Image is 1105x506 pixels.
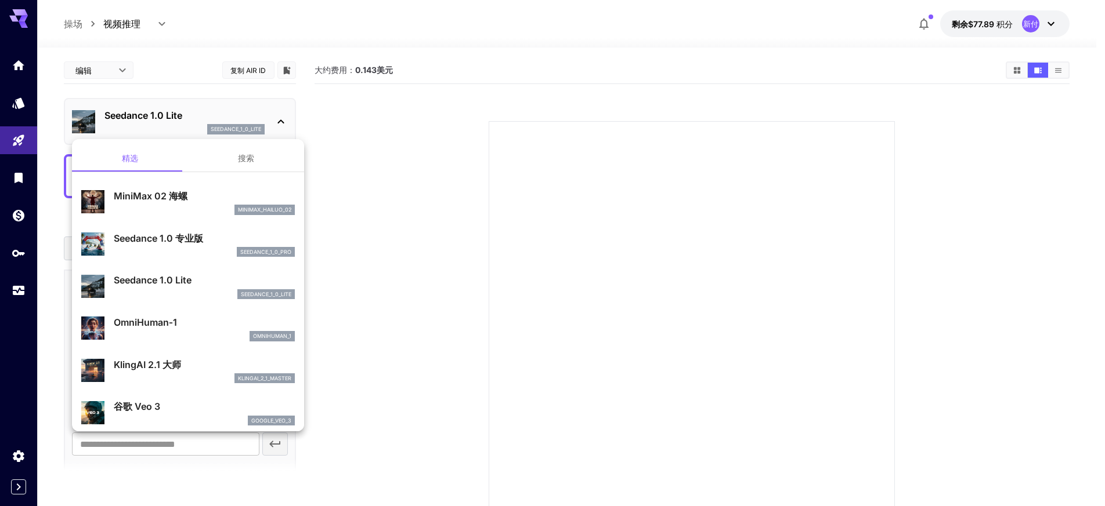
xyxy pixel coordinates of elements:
[253,333,291,339] font: omn​​ihuman_1
[114,274,192,286] font: Seedance 1.0 Lite
[81,353,295,388] div: KlingAI 2.1 大师klingai_2_1_master
[238,206,291,213] font: minimax_hailuo_02
[122,153,138,163] font: 精选
[81,395,295,430] div: 谷歌 Veo 3google_veo_3
[81,184,295,220] div: MiniMax 02 海螺minimax_hailuo_02
[81,227,295,262] div: Seedance 1.0 专业版seedance_1_0_pro
[114,401,160,412] font: 谷歌 Veo 3
[114,316,177,328] font: OmniHuman‑1
[114,359,181,370] font: KlingAI 2.1 大师
[81,311,295,346] div: OmniHuman‑1omn​​ihuman_1
[241,291,291,297] font: seedance_1_0_lite
[81,268,295,304] div: Seedance 1.0 Liteseedance_1_0_lite
[114,232,203,244] font: Seedance 1.0 专业版
[238,153,254,163] font: 搜索
[114,190,187,202] font: MiniMax 02 海螺
[251,417,291,424] font: google_veo_3
[240,249,291,255] font: seedance_1_0_pro
[238,375,291,381] font: klingai_2_1_master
